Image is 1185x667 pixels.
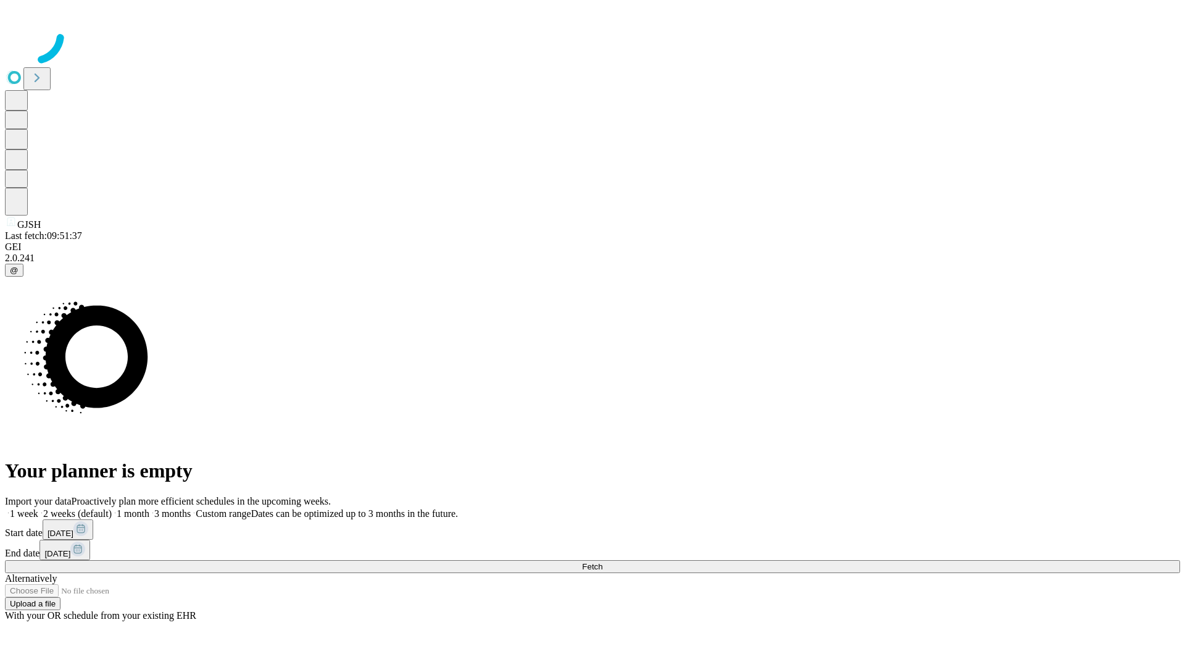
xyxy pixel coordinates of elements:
[39,540,90,560] button: [DATE]
[10,266,19,275] span: @
[117,508,149,519] span: 1 month
[582,562,602,571] span: Fetch
[5,540,1180,560] div: End date
[5,230,82,241] span: Last fetch: 09:51:37
[48,529,73,538] span: [DATE]
[5,573,57,584] span: Alternatively
[5,264,23,277] button: @
[154,508,191,519] span: 3 months
[5,560,1180,573] button: Fetch
[5,496,72,506] span: Import your data
[5,610,196,621] span: With your OR schedule from your existing EHR
[43,519,93,540] button: [DATE]
[5,597,60,610] button: Upload a file
[72,496,331,506] span: Proactively plan more efficient schedules in the upcoming weeks.
[5,241,1180,253] div: GEI
[43,508,112,519] span: 2 weeks (default)
[5,459,1180,482] h1: Your planner is empty
[17,219,41,230] span: GJSH
[5,519,1180,540] div: Start date
[44,549,70,558] span: [DATE]
[5,253,1180,264] div: 2.0.241
[10,508,38,519] span: 1 week
[196,508,251,519] span: Custom range
[251,508,458,519] span: Dates can be optimized up to 3 months in the future.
